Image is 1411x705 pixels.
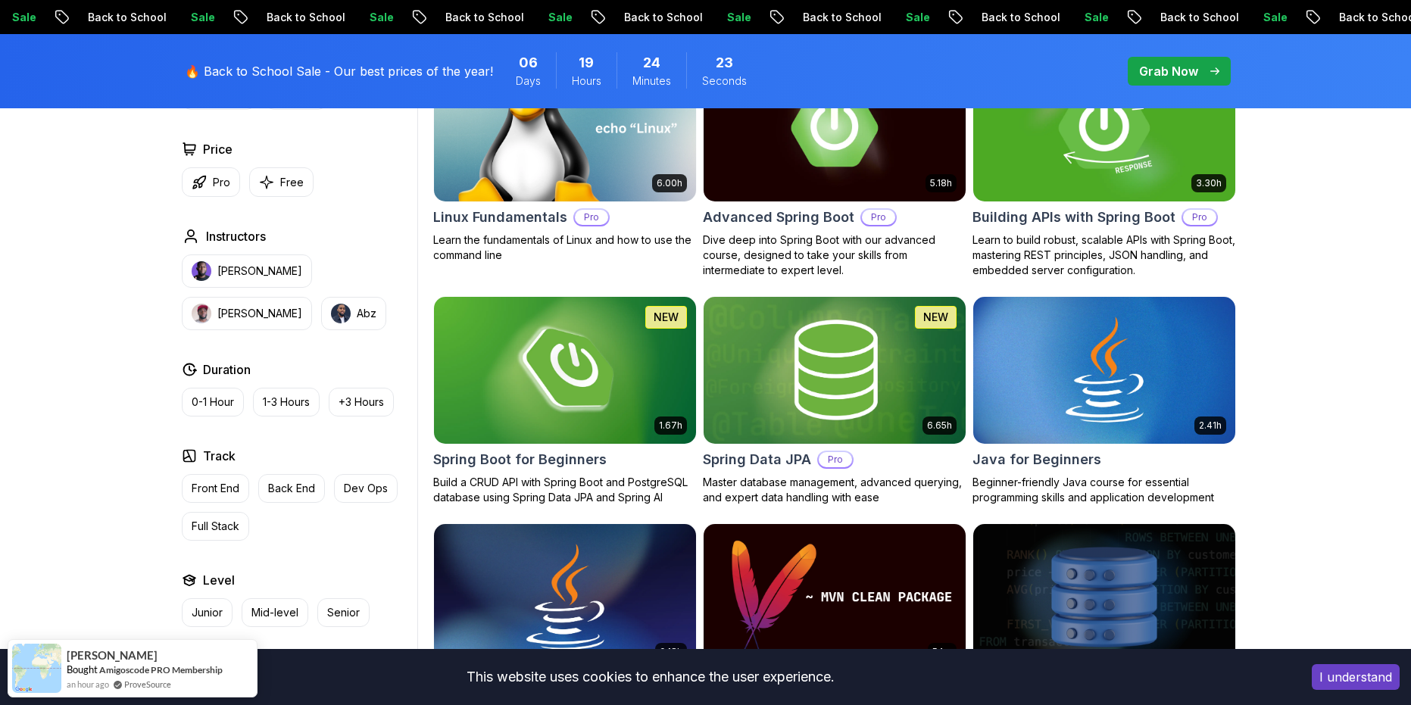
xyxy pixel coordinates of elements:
img: instructor img [331,304,351,323]
p: NEW [654,310,679,325]
img: instructor img [192,304,211,323]
p: Pro [575,210,608,225]
img: instructor img [192,261,211,281]
h2: Spring Data JPA [703,449,811,470]
p: 2.41h [1199,420,1222,432]
h2: Level [203,571,235,589]
p: Learn to build robust, scalable APIs with Spring Boot, mastering REST principles, JSON handling, ... [972,232,1236,278]
button: Accept cookies [1312,664,1400,690]
p: Sale [1247,10,1296,25]
h2: Java for Beginners [972,449,1101,470]
p: Back to School [608,10,711,25]
p: NEW [923,310,948,325]
h2: Instructors [206,227,266,245]
p: 54m [932,646,952,658]
img: Building APIs with Spring Boot card [966,51,1241,204]
span: 19 Hours [579,52,594,73]
button: Mid-level [242,598,308,627]
img: Maven Essentials card [704,524,966,671]
button: instructor img[PERSON_NAME] [182,297,312,330]
a: Advanced Spring Boot card5.18hAdvanced Spring BootProDive deep into Spring Boot with our advanced... [703,54,966,278]
button: Free [249,167,314,197]
h2: Building APIs with Spring Boot [972,207,1175,228]
p: Back to School [429,10,532,25]
button: instructor imgAbz [321,297,386,330]
span: Seconds [702,73,747,89]
p: 🔥 Back to School Sale - Our best prices of the year! [185,62,493,80]
button: Dev Ops [334,474,398,503]
p: Sale [1069,10,1117,25]
p: Sale [175,10,223,25]
p: Abz [357,306,376,321]
span: Hours [572,73,601,89]
p: 1.67h [659,420,682,432]
p: Master database management, advanced querying, and expert data handling with ease [703,475,966,505]
button: +3 Hours [329,388,394,416]
h2: Track [203,447,236,465]
img: Linux Fundamentals card [434,55,696,201]
p: Learn the fundamentals of Linux and how to use the command line [433,232,697,263]
p: Mid-level [251,605,298,620]
button: 1-3 Hours [253,388,320,416]
p: Back to School [251,10,354,25]
p: 3.30h [1196,177,1222,189]
button: Back End [258,474,325,503]
p: Free [280,175,304,190]
a: Linux Fundamentals card6.00hLinux FundamentalsProLearn the fundamentals of Linux and how to use t... [433,54,697,263]
p: Back End [268,481,315,496]
a: Spring Boot for Beginners card1.67hNEWSpring Boot for BeginnersBuild a CRUD API with Spring Boot ... [433,296,697,505]
span: Days [516,73,541,89]
button: Front End [182,474,249,503]
p: Back to School [787,10,890,25]
p: Sale [532,10,581,25]
img: Advanced Databases card [973,524,1235,671]
p: Front End [192,481,239,496]
button: Junior [182,598,233,627]
p: Dev Ops [344,481,388,496]
a: Building APIs with Spring Boot card3.30hBuilding APIs with Spring BootProLearn to build robust, s... [972,54,1236,278]
span: 24 Minutes [643,52,660,73]
p: 9.18h [660,646,682,658]
p: Senior [327,605,360,620]
p: Pro [862,210,895,225]
h2: Duration [203,360,251,379]
button: Pro [182,167,240,197]
p: [PERSON_NAME] [217,306,302,321]
p: Beginner-friendly Java course for essential programming skills and application development [972,475,1236,505]
p: Full Stack [192,519,239,534]
p: 6.65h [927,420,952,432]
p: Junior [192,605,223,620]
h2: Advanced Spring Boot [703,207,854,228]
button: Senior [317,598,370,627]
p: Pro [819,452,852,467]
p: Grab Now [1139,62,1198,80]
span: 23 Seconds [716,52,733,73]
a: Java for Beginners card2.41hJava for BeginnersBeginner-friendly Java course for essential program... [972,296,1236,505]
span: an hour ago [67,678,109,691]
p: [PERSON_NAME] [217,264,302,279]
img: Java for Beginners card [973,297,1235,444]
p: 5.18h [930,177,952,189]
p: Sale [354,10,402,25]
p: 1-3 Hours [263,395,310,410]
a: Amigoscode PRO Membership [99,664,223,675]
p: +3 Hours [339,395,384,410]
a: Spring Data JPA card6.65hNEWSpring Data JPAProMaster database management, advanced querying, and ... [703,296,966,505]
p: Build a CRUD API with Spring Boot and PostgreSQL database using Spring Data JPA and Spring AI [433,475,697,505]
img: Spring Data JPA card [704,297,966,444]
img: provesource social proof notification image [12,644,61,693]
h2: Spring Boot for Beginners [433,449,607,470]
button: instructor img[PERSON_NAME] [182,254,312,288]
span: Bought [67,663,98,675]
p: Pro [213,175,230,190]
img: Spring Boot for Beginners card [434,297,696,444]
a: ProveSource [124,678,171,691]
p: Pro [1183,210,1216,225]
p: Back to School [1144,10,1247,25]
p: Back to School [72,10,175,25]
p: 0-1 Hour [192,395,234,410]
button: 0-1 Hour [182,388,244,416]
span: Minutes [632,73,671,89]
img: Advanced Spring Boot card [704,55,966,201]
p: Back to School [966,10,1069,25]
